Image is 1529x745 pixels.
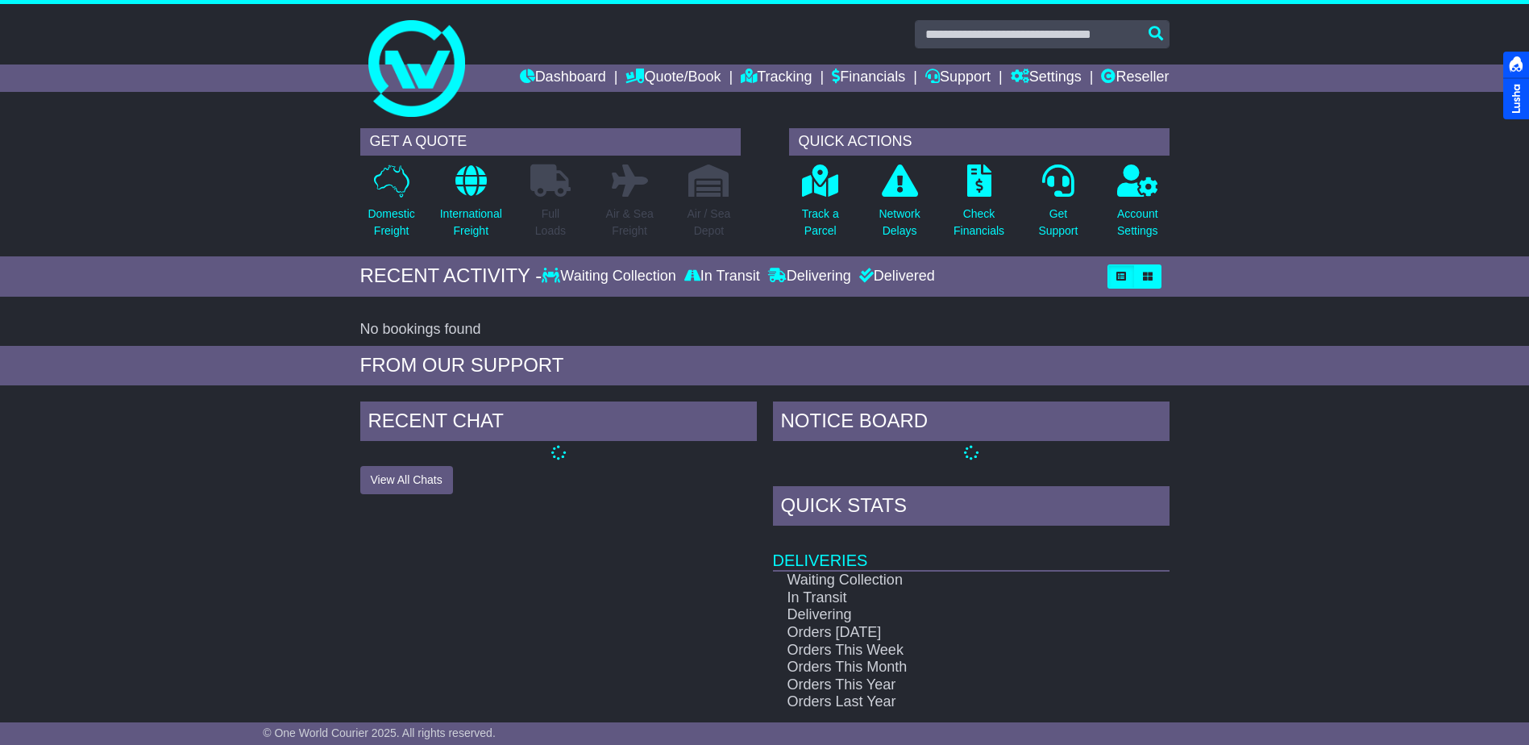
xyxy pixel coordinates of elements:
a: Dashboard [520,65,606,92]
td: Waiting Collection [773,571,1112,589]
div: No bookings found [360,321,1170,339]
p: Track a Parcel [802,206,839,239]
p: Air / Sea Depot [688,206,731,239]
a: InternationalFreight [439,164,503,248]
td: In Transit [773,589,1112,607]
p: International Freight [440,206,502,239]
a: DomesticFreight [367,164,415,248]
div: NOTICE BOARD [773,402,1170,445]
p: Check Financials [954,206,1004,239]
div: FROM OUR SUPPORT [360,354,1170,377]
span: © One World Courier 2025. All rights reserved. [263,726,496,739]
a: Settings [1011,65,1082,92]
a: Track aParcel [801,164,840,248]
td: Orders This Year [773,676,1112,694]
div: Quick Stats [773,486,1170,530]
p: Network Delays [879,206,920,239]
td: Orders [DATE] [773,624,1112,642]
p: Full Loads [530,206,571,239]
a: Quote/Book [625,65,721,92]
div: QUICK ACTIONS [789,128,1170,156]
div: Delivering [764,268,855,285]
a: Tracking [741,65,812,92]
a: Support [925,65,991,92]
div: GET A QUOTE [360,128,741,156]
a: Financials [832,65,905,92]
td: Delivering [773,606,1112,624]
div: RECENT ACTIVITY - [360,264,542,288]
div: Waiting Collection [542,268,679,285]
td: Orders Last Year [773,693,1112,711]
a: Reseller [1101,65,1169,92]
a: AccountSettings [1116,164,1159,248]
div: In Transit [680,268,764,285]
a: GetSupport [1037,164,1078,248]
p: Account Settings [1117,206,1158,239]
p: Get Support [1038,206,1078,239]
p: Domestic Freight [368,206,414,239]
div: Delivered [855,268,935,285]
td: Orders This Week [773,642,1112,660]
td: Orders This Month [773,659,1112,676]
a: NetworkDelays [878,164,920,248]
div: RECENT CHAT [360,402,757,445]
a: CheckFinancials [953,164,1005,248]
p: Air & Sea Freight [606,206,654,239]
td: Deliveries [773,530,1170,571]
button: View All Chats [360,466,453,494]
